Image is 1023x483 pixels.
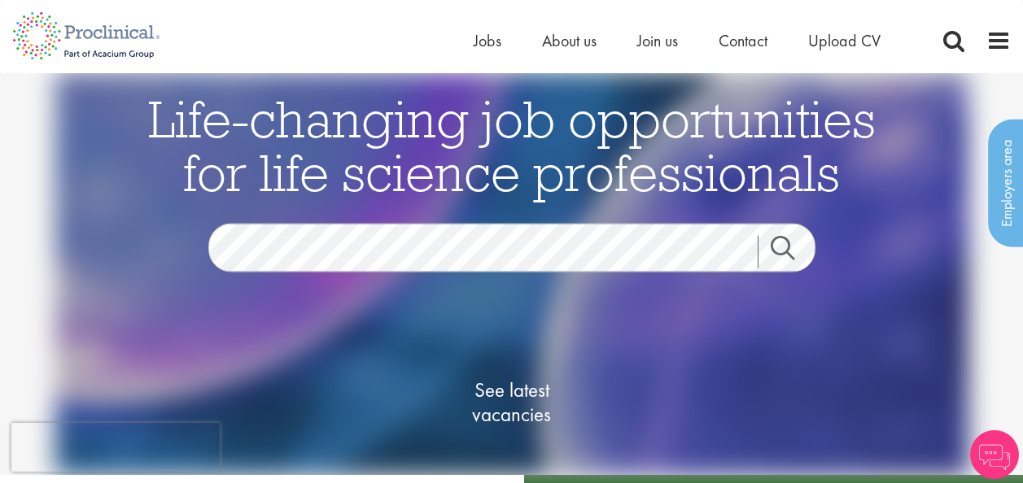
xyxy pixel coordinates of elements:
span: Life-changing job opportunities for life science professionals [148,85,876,204]
img: Chatbot [970,430,1019,479]
iframe: reCAPTCHA [11,423,220,472]
a: Upload CV [808,30,881,51]
a: Job search submit button [758,235,828,268]
a: Contact [719,30,767,51]
a: Jobs [474,30,501,51]
span: See latest vacancies [431,377,593,426]
a: Join us [637,30,678,51]
img: candidate home [55,73,968,475]
a: About us [542,30,597,51]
